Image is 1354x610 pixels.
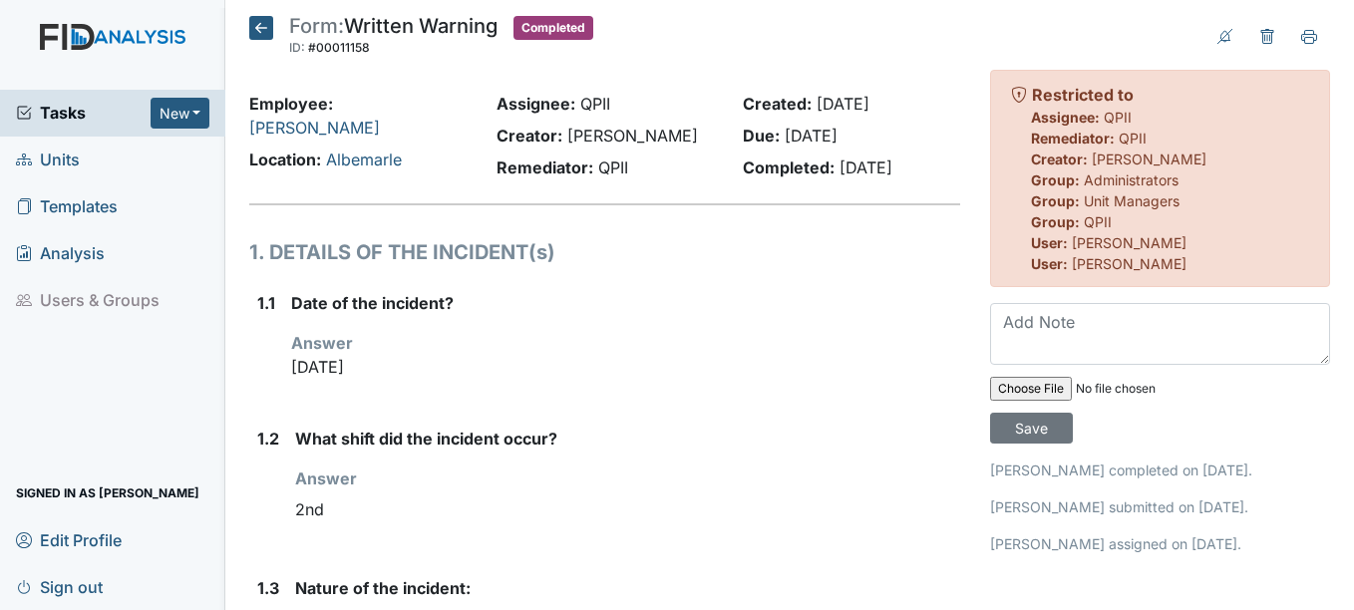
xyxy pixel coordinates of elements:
[16,145,80,175] span: Units
[289,16,498,60] div: Written Warning
[1031,192,1080,209] strong: Group:
[497,126,562,146] strong: Creator:
[257,576,279,600] label: 1.3
[743,126,780,146] strong: Due:
[1072,234,1186,251] span: [PERSON_NAME]
[16,101,151,125] a: Tasks
[990,459,1330,480] p: [PERSON_NAME] completed on [DATE].
[1031,255,1068,272] strong: User:
[1119,130,1147,147] span: QPII
[1031,130,1115,147] strong: Remediator:
[1031,109,1100,126] strong: Assignee:
[990,533,1330,554] p: [PERSON_NAME] assigned on [DATE].
[1031,213,1080,230] strong: Group:
[295,490,959,528] div: 2nd
[295,576,471,600] label: Nature of the incident:
[1032,85,1134,105] strong: Restricted to
[513,16,593,40] span: Completed
[1084,192,1180,209] span: Unit Managers
[990,413,1073,444] input: Save
[289,40,305,55] span: ID:
[295,468,357,488] strong: Answer
[743,157,835,177] strong: Completed:
[257,427,279,451] label: 1.2
[16,238,105,269] span: Analysis
[16,477,199,508] span: Signed in as [PERSON_NAME]
[289,14,344,38] span: Form:
[291,291,454,315] label: Date of the incident?
[785,126,838,146] span: [DATE]
[567,126,698,146] span: [PERSON_NAME]
[743,94,812,114] strong: Created:
[1092,151,1206,167] span: [PERSON_NAME]
[151,98,210,129] button: New
[16,571,103,602] span: Sign out
[580,94,610,114] span: QPII
[257,291,275,315] label: 1.1
[1031,171,1080,188] strong: Group:
[326,150,402,169] a: Albemarle
[16,191,118,222] span: Templates
[1072,255,1186,272] span: [PERSON_NAME]
[1104,109,1132,126] span: QPII
[295,427,557,451] label: What shift did the incident occur?
[249,150,321,169] strong: Location:
[249,237,959,267] h1: 1. DETAILS OF THE INCIDENT(s)
[817,94,869,114] span: [DATE]
[497,94,575,114] strong: Assignee:
[291,355,959,379] p: [DATE]
[249,94,333,114] strong: Employee:
[1031,234,1068,251] strong: User:
[840,157,892,177] span: [DATE]
[598,157,628,177] span: QPII
[16,524,122,555] span: Edit Profile
[1084,213,1112,230] span: QPII
[497,157,593,177] strong: Remediator:
[308,40,370,55] span: #00011158
[249,118,380,138] a: [PERSON_NAME]
[291,333,353,353] strong: Answer
[1031,151,1088,167] strong: Creator:
[990,496,1330,517] p: [PERSON_NAME] submitted on [DATE].
[1084,171,1179,188] span: Administrators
